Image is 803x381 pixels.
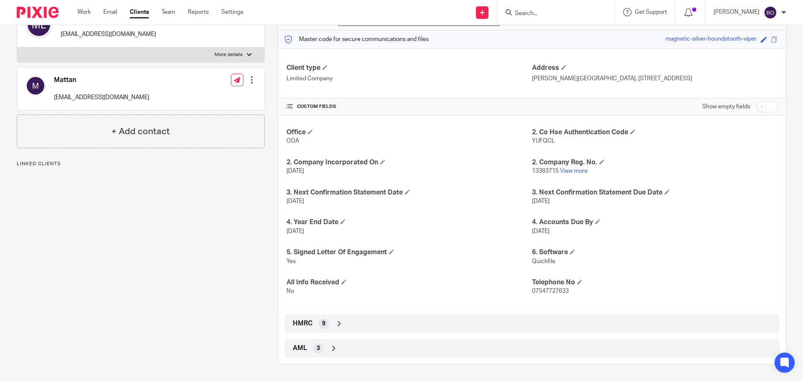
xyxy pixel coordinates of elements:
[286,278,532,287] h4: All Info Received
[532,248,777,257] h4: 6. Software
[161,8,175,16] a: Team
[532,278,777,287] h4: Telephone No
[286,198,304,204] span: [DATE]
[532,228,550,234] span: [DATE]
[286,138,299,144] span: ODA
[130,8,149,16] a: Clients
[317,344,320,353] span: 3
[286,64,532,72] h4: Client type
[54,93,149,102] p: [EMAIL_ADDRESS][DOMAIN_NAME]
[713,8,760,16] p: [PERSON_NAME]
[215,51,243,58] p: More details
[635,9,667,15] span: Get Support
[514,10,589,18] input: Search
[286,168,304,174] span: [DATE]
[532,288,569,294] span: 07547727633
[61,30,156,38] p: [EMAIL_ADDRESS][DOMAIN_NAME]
[532,188,777,197] h4: 3. Next Confirmation Statement Due Date
[702,102,750,111] label: Show empty fields
[532,218,777,227] h4: 4. Accounts Due By
[286,103,532,110] h4: CUSTOM FIELDS
[532,74,777,83] p: [PERSON_NAME][GEOGRAPHIC_DATA], [STREET_ADDRESS]
[532,258,555,264] span: Quickfile
[532,138,555,144] span: YUFQCL
[286,218,532,227] h4: 4. Year End Date
[764,6,777,19] img: svg%3E
[532,168,559,174] span: 13383715
[54,76,149,84] h4: Mattan
[532,198,550,204] span: [DATE]
[286,288,294,294] span: No
[77,8,91,16] a: Work
[322,320,325,328] span: 9
[188,8,209,16] a: Reports
[532,128,777,137] h4: 2. Co Hse Authentication Code
[284,35,429,43] p: Master code for secure communications and files
[293,319,312,328] span: HMRC
[286,248,532,257] h4: 5. Signed Letter Of Engagement
[286,258,296,264] span: Yes
[286,228,304,234] span: [DATE]
[286,128,532,137] h4: Office
[665,35,757,44] div: magnetic-silver-houndstooth-viper
[560,168,588,174] a: View more
[286,188,532,197] h4: 3. Next Confirmation Statement Date
[286,74,532,83] p: Limited Company
[286,158,532,167] h4: 2. Company Incorporated On
[17,7,59,18] img: Pixie
[103,8,117,16] a: Email
[111,125,170,138] h4: + Add contact
[17,161,265,167] p: Linked clients
[293,344,307,353] span: AML
[26,76,46,96] img: svg%3E
[532,158,777,167] h4: 2. Company Reg. No.
[532,64,777,72] h4: Address
[221,8,243,16] a: Settings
